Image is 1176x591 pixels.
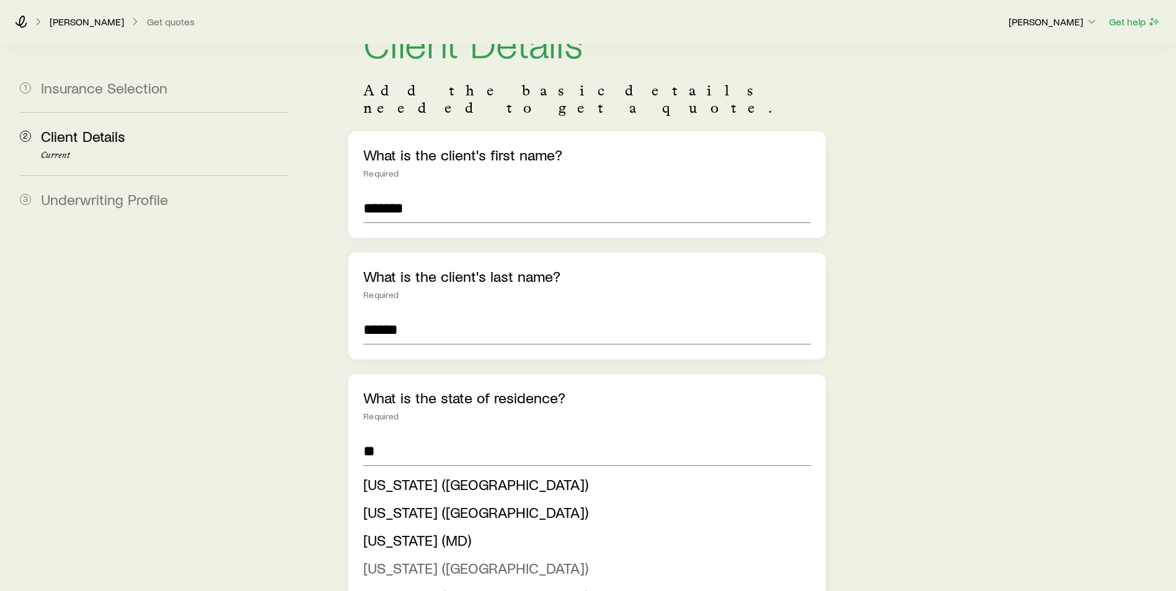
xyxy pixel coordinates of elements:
span: [US_STATE] (MD) [363,531,471,549]
span: [US_STATE] ([GEOGRAPHIC_DATA]) [363,559,588,577]
p: What is the state of residence? [363,389,811,406]
h1: Client Details [363,22,811,62]
li: Massachusetts (MA) [363,554,803,582]
p: What is the client's first name? [363,146,811,164]
span: [US_STATE] ([GEOGRAPHIC_DATA]) [363,475,588,493]
p: What is the client's last name? [363,268,811,285]
span: Underwriting Profile [41,190,168,208]
span: 2 [20,131,31,142]
p: Add the basic details needed to get a quote. [363,82,811,116]
span: 3 [20,194,31,205]
p: Current [41,151,289,160]
li: Maine (ME) [363,499,803,527]
div: Required [363,411,811,421]
p: [PERSON_NAME] [50,15,124,28]
li: Alabama (AL) [363,471,803,499]
span: 1 [20,82,31,94]
span: [US_STATE] ([GEOGRAPHIC_DATA]) [363,503,588,521]
div: Required [363,169,811,178]
span: Insurance Selection [41,79,167,97]
button: Get quotes [146,16,195,28]
p: [PERSON_NAME] [1009,15,1098,28]
div: Required [363,290,811,300]
span: Client Details [41,127,125,145]
button: Get help [1108,15,1161,29]
button: [PERSON_NAME] [1008,15,1099,30]
li: Maryland (MD) [363,527,803,554]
